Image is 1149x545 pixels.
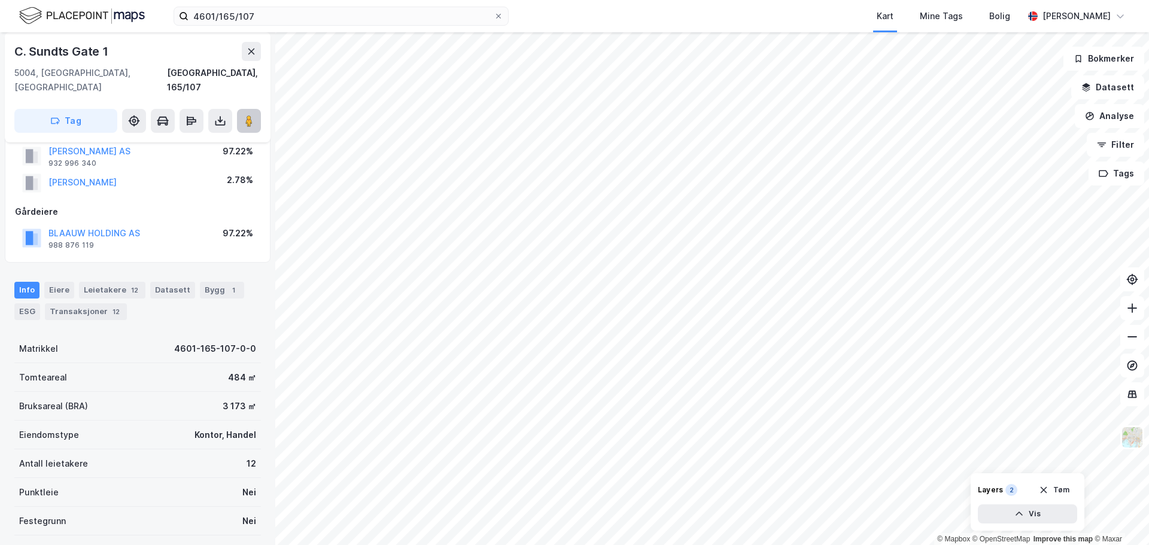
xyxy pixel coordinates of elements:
img: logo.f888ab2527a4732fd821a326f86c7f29.svg [19,5,145,26]
div: Bruksareal (BRA) [19,399,88,413]
a: Mapbox [937,535,970,543]
button: Tag [14,109,117,133]
div: 932 996 340 [48,159,96,168]
div: Kontrollprogram for chat [1089,488,1149,545]
button: Tags [1089,162,1144,185]
div: Matrikkel [19,342,58,356]
div: 3 173 ㎡ [223,399,256,413]
div: 12 [129,284,141,296]
div: Layers [978,485,1003,495]
a: OpenStreetMap [972,535,1031,543]
div: Tomteareal [19,370,67,385]
div: 97.22% [223,144,253,159]
button: Bokmerker [1063,47,1144,71]
div: Datasett [150,282,195,299]
div: [PERSON_NAME] [1042,9,1111,23]
div: 4601-165-107-0-0 [174,342,256,356]
div: Eiere [44,282,74,299]
div: 484 ㎡ [228,370,256,385]
div: Mine Tags [920,9,963,23]
div: Antall leietakere [19,456,88,471]
div: Nei [242,514,256,528]
img: Z [1121,426,1144,449]
div: Punktleie [19,485,59,500]
div: C. Sundts Gate 1 [14,42,111,61]
div: 12 [110,306,122,318]
div: 2.78% [227,173,253,187]
input: Søk på adresse, matrikkel, gårdeiere, leietakere eller personer [189,7,494,25]
div: Nei [242,485,256,500]
button: Vis [978,504,1077,523]
div: [GEOGRAPHIC_DATA], 165/107 [167,66,261,95]
div: Festegrunn [19,514,66,528]
div: Gårdeiere [15,205,260,219]
button: Tøm [1031,480,1077,500]
div: 12 [247,456,256,471]
button: Filter [1087,133,1144,157]
div: Bolig [989,9,1010,23]
div: 988 876 119 [48,240,94,250]
div: 97.22% [223,226,253,240]
div: Info [14,282,39,299]
div: 5004, [GEOGRAPHIC_DATA], [GEOGRAPHIC_DATA] [14,66,167,95]
div: Bygg [200,282,244,299]
iframe: Chat Widget [1089,488,1149,545]
div: Kart [877,9,893,23]
a: Improve this map [1034,535,1093,543]
div: Eiendomstype [19,428,79,442]
div: 2 [1005,484,1017,496]
button: Analyse [1075,104,1144,128]
div: Leietakere [79,282,145,299]
div: ESG [14,303,40,320]
div: 1 [227,284,239,296]
button: Datasett [1071,75,1144,99]
div: Kontor, Handel [194,428,256,442]
div: Transaksjoner [45,303,127,320]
